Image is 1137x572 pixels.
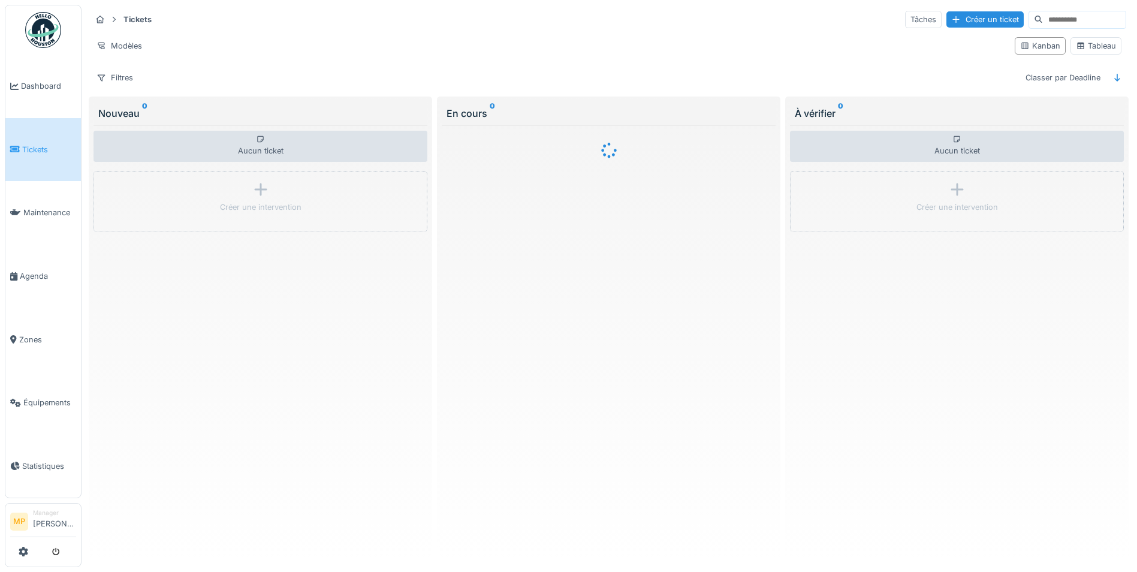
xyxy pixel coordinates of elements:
li: [PERSON_NAME] [33,508,76,534]
div: Créer une intervention [916,201,998,213]
div: Tableau [1076,40,1116,52]
span: Tickets [22,144,76,155]
li: MP [10,513,28,531]
a: Zones [5,308,81,371]
div: Modèles [91,37,147,55]
span: Dashboard [21,80,76,92]
span: Agenda [20,270,76,282]
div: Nouveau [98,106,423,121]
div: Classer par Deadline [1020,69,1106,86]
strong: Tickets [119,14,156,25]
span: Zones [19,334,76,345]
div: En cours [447,106,771,121]
div: À vérifier [795,106,1119,121]
span: Statistiques [22,460,76,472]
div: Manager [33,508,76,517]
div: Kanban [1020,40,1060,52]
a: Dashboard [5,55,81,118]
div: Aucun ticket [790,131,1124,162]
div: Aucun ticket [94,131,427,162]
div: Filtres [91,69,138,86]
a: Tickets [5,118,81,182]
span: Équipements [23,397,76,408]
span: Maintenance [23,207,76,218]
a: Agenda [5,245,81,308]
sup: 0 [142,106,147,121]
img: Badge_color-CXgf-gQk.svg [25,12,61,48]
a: Maintenance [5,181,81,245]
div: Tâches [905,11,942,28]
sup: 0 [490,106,495,121]
a: Équipements [5,371,81,435]
a: MP Manager[PERSON_NAME] [10,508,76,537]
div: Créer une intervention [220,201,301,213]
a: Statistiques [5,435,81,498]
div: Créer un ticket [946,11,1024,28]
sup: 0 [838,106,843,121]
